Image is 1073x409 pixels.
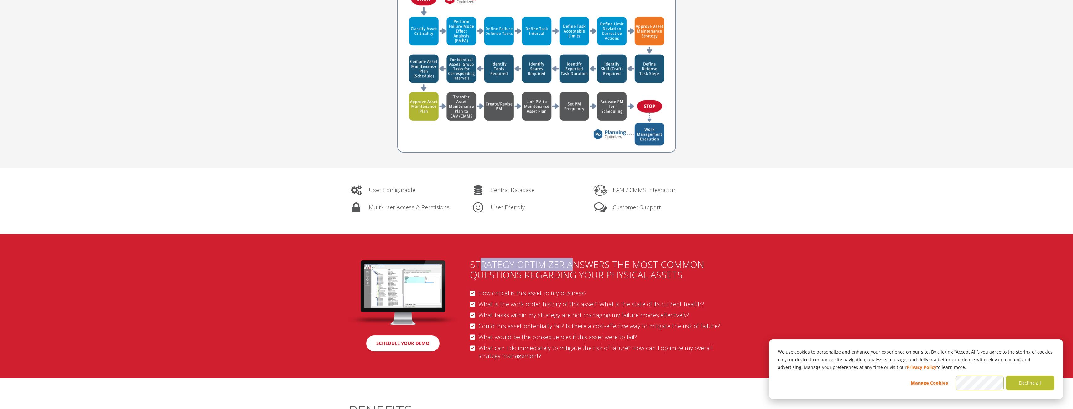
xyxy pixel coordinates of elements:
button: Accept all [956,376,1004,390]
img: epop-icons-01 [592,184,608,197]
a: SCHEDULE YOUR DEMO [366,335,440,351]
img: epop-icons-09 [470,184,486,197]
p: User Configurable [369,185,415,195]
p: Could this asset potentially fail? Is there a cost-effective way to mitigate the risk of failure? [470,322,725,330]
h2: STRATEGY OPTIMIZER ANSWERS THE MOST COMMON QUESTIONS REGARDING YOUR PHYSICAL ASSETS [470,259,725,280]
p: Central Database [491,185,534,195]
p: How critical is this asset to my business? [470,289,725,297]
p: We use cookies to personalize and enhance your experience on our site. By clicking “Accept All”, ... [778,348,1054,371]
button: Manage Cookies [905,376,953,390]
p: What can I do immediately to mitigate the risk of failure? How can I optimize my overall strategy... [470,344,725,360]
img: epop-icons-06 [470,201,486,214]
img: epop-icons-03 [592,201,608,214]
div: Cookie banner [769,339,1063,399]
p: Customer Support [613,202,661,212]
p: EAM / CMMS Integration [613,185,675,195]
p: Multi-user Access & Permisions [369,202,450,212]
img: epop-icons-05 [348,201,364,214]
p: What tasks within my strategy are not managing my failure modes effectively? [470,311,725,319]
p: What is the work order history of this asset? What is the state of its current health? [470,300,725,308]
img: so-asset-hierarchy-dashboard [348,260,458,325]
button: Decline all [1006,376,1054,390]
p: What would be the consequences if this asset were to fail? [470,333,725,341]
img: epop-icons-08 [348,184,364,197]
p: User Friendly [491,202,525,212]
a: Privacy Policy [907,364,936,371]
